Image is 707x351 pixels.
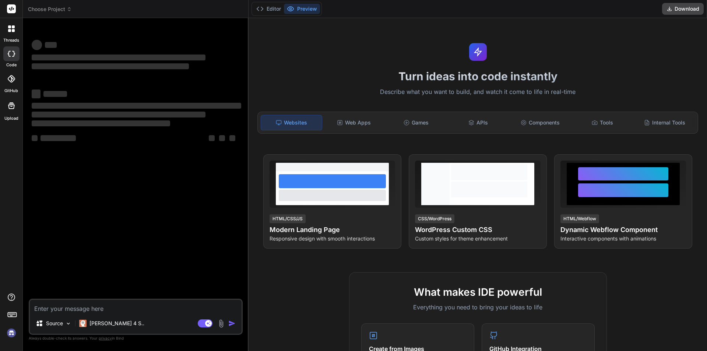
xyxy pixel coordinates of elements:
p: [PERSON_NAME] 4 S.. [89,320,144,327]
img: Pick Models [65,320,71,327]
span: privacy [99,336,112,340]
h1: Turn ideas into code instantly [253,70,703,83]
span: ‌ [41,135,76,141]
div: Games [386,115,447,130]
span: ‌ [32,40,42,50]
p: Source [46,320,63,327]
p: Always double-check its answers. Your in Bind [29,335,243,342]
h2: What makes IDE powerful [361,284,595,300]
div: Web Apps [324,115,384,130]
div: Internal Tools [634,115,695,130]
span: ‌ [32,103,241,109]
span: ‌ [45,42,57,48]
h4: Dynamic Webflow Component [560,225,686,235]
h4: Modern Landing Page [270,225,395,235]
button: Preview [284,4,320,14]
label: Upload [4,115,18,122]
p: Describe what you want to build, and watch it come to life in real-time [253,87,703,97]
div: Tools [572,115,633,130]
img: Claude 4 Sonnet [79,320,87,327]
img: icon [228,320,236,327]
h4: WordPress Custom CSS [415,225,541,235]
span: Choose Project [28,6,72,13]
span: ‌ [43,91,67,97]
label: code [6,62,17,68]
span: ‌ [32,55,205,60]
div: HTML/CSS/JS [270,214,306,223]
span: ‌ [32,112,205,117]
p: Interactive components with animations [560,235,686,242]
span: ‌ [209,135,215,141]
div: HTML/Webflow [560,214,599,223]
span: ‌ [32,63,189,69]
div: Websites [261,115,322,130]
div: APIs [448,115,509,130]
span: ‌ [32,120,170,126]
div: Components [510,115,571,130]
label: threads [3,37,19,43]
span: ‌ [229,135,235,141]
span: ‌ [219,135,225,141]
button: Editor [253,4,284,14]
button: Download [662,3,704,15]
img: attachment [217,319,225,328]
div: CSS/WordPress [415,214,454,223]
label: GitHub [4,88,18,94]
p: Custom styles for theme enhancement [415,235,541,242]
p: Responsive design with smooth interactions [270,235,395,242]
span: ‌ [32,89,41,98]
span: ‌ [32,135,38,141]
img: signin [5,327,18,339]
p: Everything you need to bring your ideas to life [361,303,595,312]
